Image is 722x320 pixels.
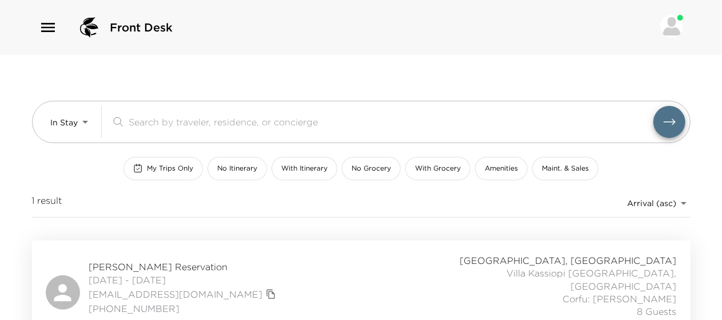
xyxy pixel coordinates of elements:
[405,157,470,180] button: With Grocery
[424,267,677,293] span: Villa Kassiopi [GEOGRAPHIC_DATA], [GEOGRAPHIC_DATA]
[89,260,279,273] span: [PERSON_NAME] Reservation
[89,274,279,286] span: [DATE] - [DATE]
[460,254,677,267] span: [GEOGRAPHIC_DATA], [GEOGRAPHIC_DATA]
[51,117,78,128] span: In Stay
[637,305,677,318] span: 8 Guests
[352,164,391,173] span: No Grocery
[147,164,193,173] span: My Trips Only
[628,198,677,208] span: Arrival (asc)
[110,19,173,35] span: Front Desk
[342,157,401,180] button: No Grocery
[75,14,103,41] img: logo
[89,288,263,301] a: [EMAIL_ADDRESS][DOMAIN_NAME]
[542,164,589,173] span: Maint. & Sales
[563,293,677,305] span: Corfu: [PERSON_NAME]
[32,194,62,212] span: 1 result
[263,286,279,302] button: copy primary member email
[208,157,267,180] button: No Itinerary
[217,164,257,173] span: No Itinerary
[281,164,328,173] span: With Itinerary
[660,15,683,38] img: User
[123,157,203,180] button: My Trips Only
[129,115,653,128] input: Search by traveler, residence, or concierge
[485,164,518,173] span: Amenities
[272,157,337,180] button: With Itinerary
[532,157,599,180] button: Maint. & Sales
[475,157,528,180] button: Amenities
[89,302,279,315] span: [PHONE_NUMBER]
[415,164,461,173] span: With Grocery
